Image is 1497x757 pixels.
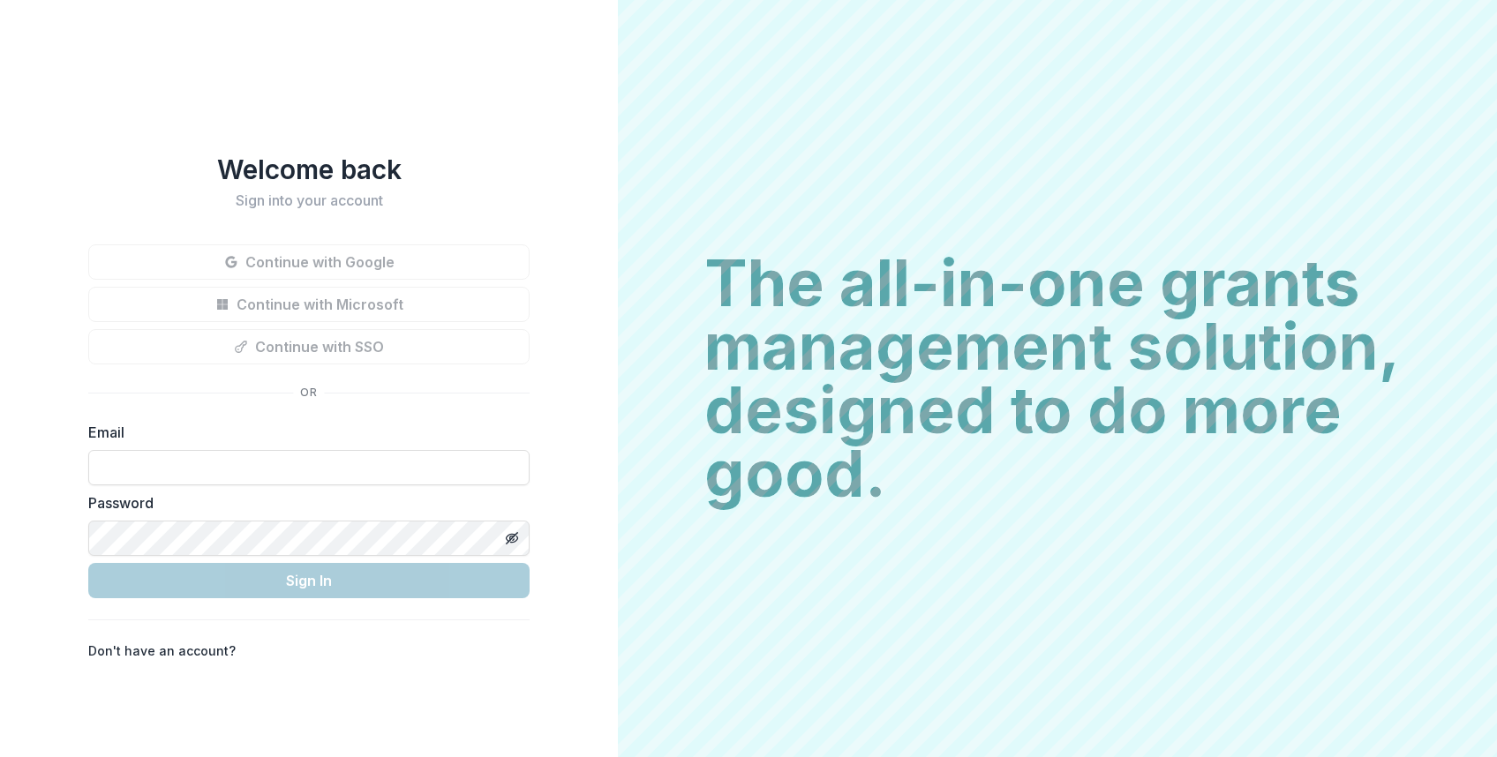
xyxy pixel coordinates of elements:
label: Password [88,492,519,513]
button: Continue with SSO [88,329,530,364]
button: Continue with Google [88,244,530,280]
h1: Welcome back [88,154,530,185]
button: Toggle password visibility [498,524,526,552]
button: Continue with Microsoft [88,287,530,322]
h2: Sign into your account [88,192,530,209]
p: Don't have an account? [88,641,236,660]
label: Email [88,422,519,443]
button: Sign In [88,563,530,598]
